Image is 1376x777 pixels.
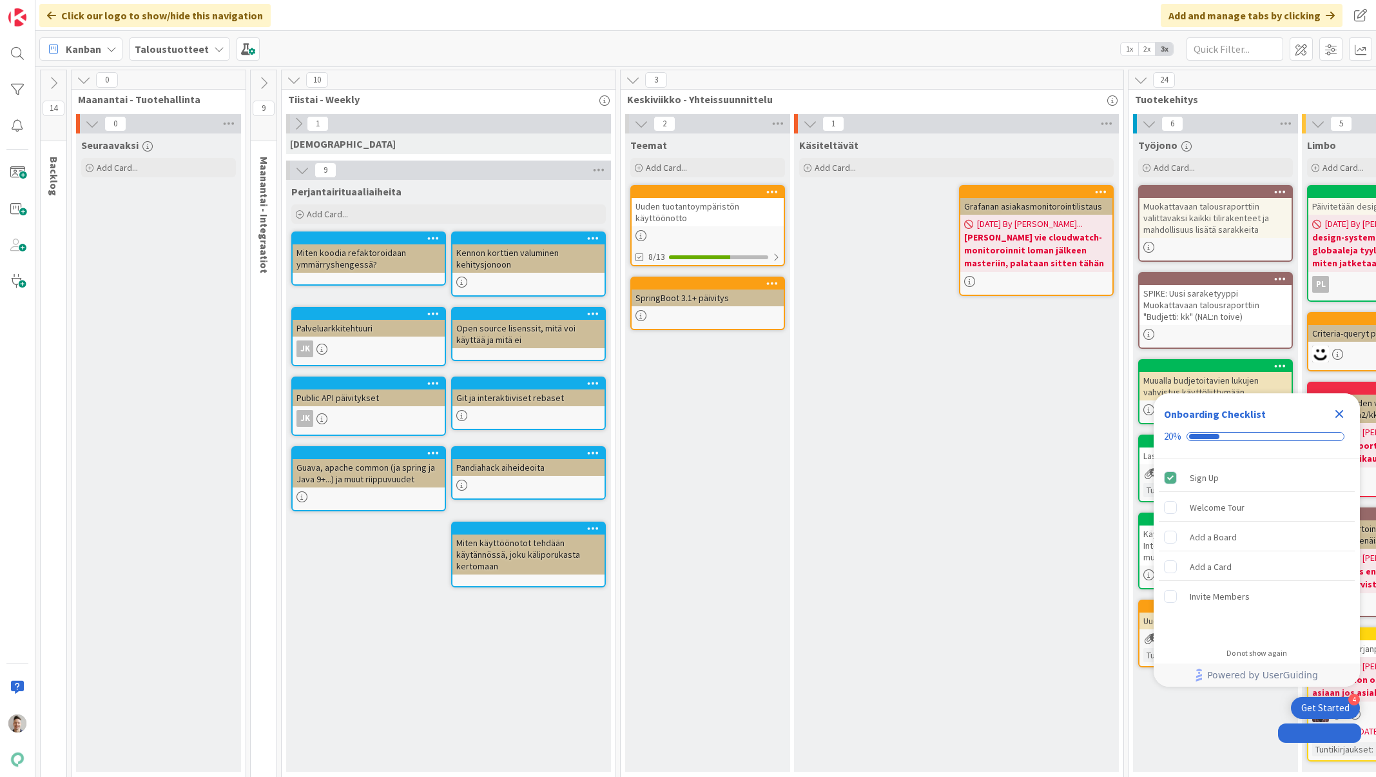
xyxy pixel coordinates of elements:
span: 6 [1161,116,1183,132]
span: 0 [104,116,126,132]
div: Miten käyttöönotot tehdään käytännössä, joku käliporukasta kertomaan [452,535,605,575]
div: Tuntikirjaukset [1312,742,1371,756]
div: Welcome Tour [1190,500,1245,515]
img: avatar [8,751,26,769]
div: Uuden tuotantoympäristön käyttöönotto [632,186,784,226]
span: Maanantai - Tuotehallinta [78,93,229,106]
a: Grafanan asiakasmonitorointilistaus[DATE] By [PERSON_NAME]...[PERSON_NAME] vie cloudwatch-monitor... [959,185,1114,296]
div: Palveluarkkitehtuuri [293,308,445,337]
div: Kennon korttien valuminen kehitysjonoon [452,244,605,273]
div: Miten koodia refaktoroidaan ymmärryshengessä? [293,244,445,273]
div: Public API päivitykset [293,378,445,406]
div: Miten koodia refaktoroidaan ymmärryshengessä? [293,233,445,273]
div: Get Started [1301,702,1350,714]
a: Uuden suunnittelunäkymän speksitTuntikirjaukset:01.11. RD - ... [1138,600,1293,667]
div: Welcome Tour is incomplete. [1159,493,1355,522]
div: Grafanan asiakasmonitorointilistaus [960,186,1112,215]
div: Open source lisenssit, mitä voi käyttää ja mitä ei [452,320,605,348]
span: 3 [645,72,667,88]
a: Open source lisenssit, mitä voi käyttää ja mitä ei [451,307,606,361]
div: Add a Card [1190,559,1232,575]
div: Checklist items [1154,458,1360,640]
span: Limbo [1307,139,1336,152]
b: Taloustuotteet [135,43,209,55]
div: PL [1312,276,1329,293]
span: 2 [1150,633,1158,642]
div: Add a Board [1190,529,1237,545]
span: Kanban [66,41,101,57]
span: 10 [306,72,328,88]
div: Grafanan asiakasmonitorointilistaus [960,198,1112,215]
div: 20% [1164,431,1181,442]
div: JK [296,410,313,427]
div: Kennon korttien valuminen kehitysjonoon [452,233,605,273]
span: Työjono [1138,139,1177,152]
a: SPIKE: Uusi saraketyyppi Muokattavaan talousraporttiin "Budjetti: kk" (NAL:n toive) [1138,272,1293,349]
div: Checklist progress: 20% [1164,431,1350,442]
div: Invite Members is incomplete. [1159,582,1355,611]
div: Checklist Container [1154,393,1360,687]
div: Laskutusohjeen konffiminen käliin [1139,448,1292,464]
span: Add Card... [646,162,687,173]
a: Powered by UserGuiding [1160,664,1353,687]
img: TN [8,714,26,733]
div: Uuden tuotantoympäristön käyttöönotto [632,198,784,226]
span: 1x [1121,43,1138,55]
div: Footer [1154,664,1360,687]
div: Käyttöliittymä IntegrationLogSettings-taulun muokkaukseen [1139,514,1292,566]
div: 4 [1348,694,1360,705]
a: Käyttöliittymä IntegrationLogSettings-taulun muokkaukseen [1138,513,1293,589]
div: Invite Members [1190,589,1250,604]
a: PalveluarkkitehtuuriJK [291,307,446,366]
span: 14 [43,101,64,116]
div: SpringBoot 3.1+ päivitys [632,290,784,306]
span: Käsiteltävät [799,139,858,152]
span: [DATE] By [PERSON_NAME]... [977,217,1083,231]
div: Close Checklist [1329,404,1350,424]
span: Add Card... [97,162,138,173]
span: Add Card... [815,162,856,173]
span: : [1371,742,1373,756]
div: Uuden suunnittelunäkymän speksit [1139,613,1292,629]
div: Muualla budjetoitavien lukujen vahvistus käyttöliittymään [1139,360,1292,400]
div: Laskutusohjeen konffiminen käliin [1139,436,1292,464]
input: Quick Filter... [1187,37,1283,61]
span: Seuraavaksi [81,139,139,152]
div: Guava, apache common (ja spring ja Java 9+...) ja muut riippuvuudet [293,448,445,487]
a: Git ja interaktiiviset rebaset [451,377,606,430]
span: 1 [822,116,844,132]
span: 0 [96,72,118,88]
span: Keskiviikko - Yhteissuunnittelu [627,93,1107,106]
div: Add a Board is incomplete. [1159,523,1355,551]
span: 8/13 [648,250,665,264]
div: Sign Up is complete. [1159,464,1355,492]
span: Maanantai - Integraatiot [258,157,271,273]
div: Add and manage tabs by clicking [1161,4,1342,27]
div: Tuntikirjaukset [1143,648,1203,662]
div: Tuntikirjaukset [1143,483,1203,497]
div: Käyttöliittymä IntegrationLogSettings-taulun muokkaukseen [1139,526,1292,566]
a: Muualla budjetoitavien lukujen vahvistus käyttöliittymään [1138,359,1293,424]
span: 2x [1138,43,1156,55]
div: JK [293,340,445,357]
span: Add Card... [1154,162,1195,173]
span: 3x [1156,43,1173,55]
div: SpringBoot 3.1+ päivitys [632,278,784,306]
a: Guava, apache common (ja spring ja Java 9+...) ja muut riippuvuudet [291,446,446,511]
a: Muokattavaan talousraporttiin valittavaksi kaikki tilirakenteet ja mahdollisuus lisätä sarakkeita [1138,185,1293,262]
a: Public API päivityksetJK [291,377,446,436]
div: Sign Up [1190,470,1219,486]
div: Muualla budjetoitavien lukujen vahvistus käyttöliittymään [1139,372,1292,400]
div: Guava, apache common (ja spring ja Java 9+...) ja muut riippuvuudet [293,459,445,487]
span: 9 [253,101,275,116]
a: Miten käyttöönotot tehdään käytännössä, joku käliporukasta kertomaan [451,522,606,587]
span: 2 [654,116,675,132]
div: Onboarding Checklist [1164,406,1266,422]
a: Kennon korttien valuminen kehitysjonoon [451,231,606,297]
div: Uuden suunnittelunäkymän speksit [1139,601,1292,629]
span: Powered by UserGuiding [1207,667,1318,683]
img: Visit kanbanzone.com [8,8,26,26]
a: Laskutusohjeen konffiminen käliinTuntikirjaukset:01.11. RD - ... [1138,435,1293,502]
div: Click our logo to show/hide this navigation [39,4,271,27]
img: MH [1312,346,1329,362]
